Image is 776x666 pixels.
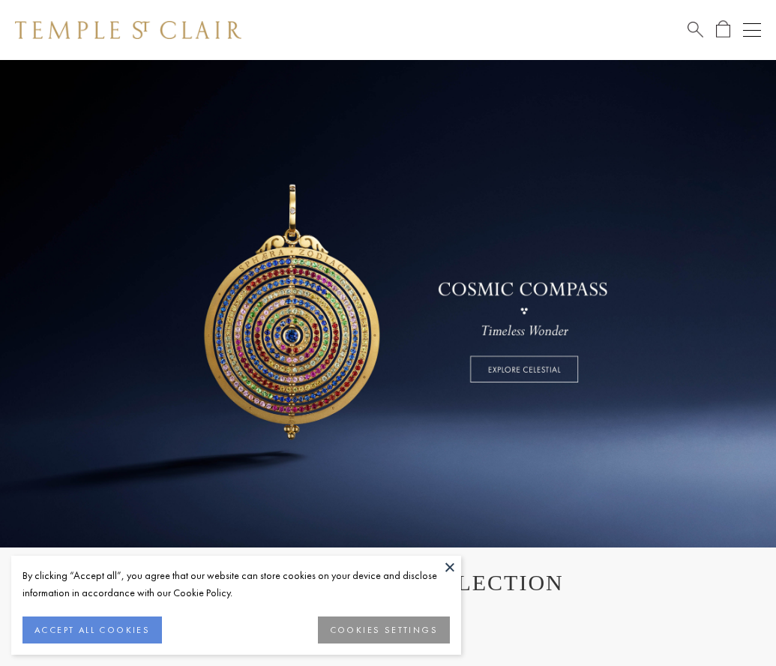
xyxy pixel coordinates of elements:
[22,616,162,643] button: ACCEPT ALL COOKIES
[716,20,730,39] a: Open Shopping Bag
[15,21,241,39] img: Temple St. Clair
[318,616,450,643] button: COOKIES SETTINGS
[22,567,450,601] div: By clicking “Accept all”, you agree that our website can store cookies on your device and disclos...
[688,20,703,39] a: Search
[743,21,761,39] button: Open navigation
